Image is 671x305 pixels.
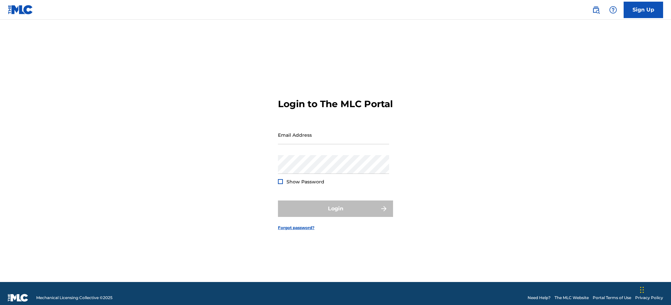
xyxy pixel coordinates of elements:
a: Privacy Policy [635,295,663,301]
img: search [592,6,600,14]
div: Help [607,3,620,16]
a: Public Search [589,3,603,16]
span: Show Password [286,179,324,185]
div: Drag [640,280,644,300]
img: MLC Logo [8,5,33,14]
a: The MLC Website [555,295,589,301]
a: Sign Up [624,2,663,18]
a: Forgot password? [278,225,314,231]
img: logo [8,294,28,302]
h3: Login to The MLC Portal [278,98,393,110]
iframe: Chat Widget [638,273,671,305]
a: Portal Terms of Use [593,295,631,301]
span: Mechanical Licensing Collective © 2025 [36,295,112,301]
a: Need Help? [528,295,551,301]
img: help [609,6,617,14]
